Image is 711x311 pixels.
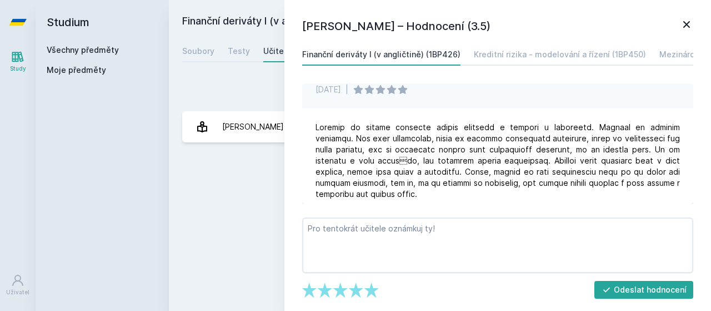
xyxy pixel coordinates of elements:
[182,46,214,57] div: Soubory
[182,13,573,31] h2: Finanční deriváty I (v angličtině) (1BP426)
[263,46,291,57] div: Učitelé
[346,84,348,95] div: |
[10,65,26,73] div: Study
[182,111,698,142] a: [PERSON_NAME] 6 hodnocení 3.5
[263,40,291,62] a: Učitelé
[2,268,33,302] a: Uživatel
[228,40,250,62] a: Testy
[47,65,106,76] span: Moje předměty
[47,45,119,55] a: Všechny předměty
[228,46,250,57] div: Testy
[182,40,214,62] a: Soubory
[316,84,341,95] div: [DATE]
[6,288,29,297] div: Uživatel
[222,116,284,138] div: [PERSON_NAME]
[2,45,33,78] a: Study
